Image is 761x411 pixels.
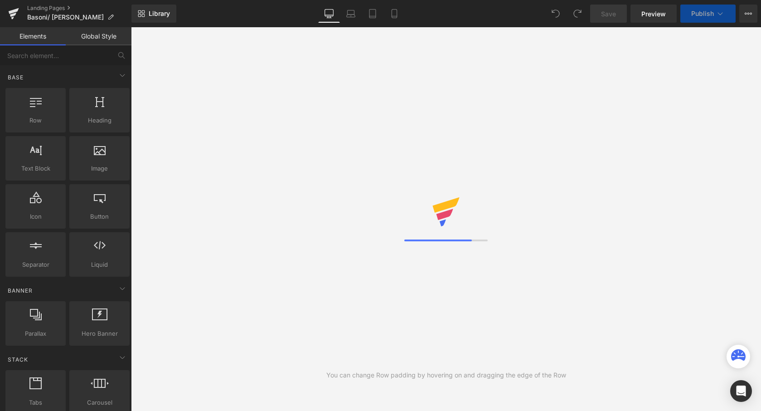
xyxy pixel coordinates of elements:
button: Redo [568,5,587,23]
span: Carousel [72,398,127,407]
span: Parallax [8,329,63,338]
a: Preview [630,5,677,23]
div: Open Intercom Messenger [730,380,752,402]
button: More [739,5,757,23]
div: You can change Row padding by hovering on and dragging the edge of the Row [326,370,566,380]
span: Liquid [72,260,127,269]
span: Stack [7,355,29,364]
span: Basoni/ [PERSON_NAME] [27,14,104,21]
span: Banner [7,286,34,295]
span: Button [72,212,127,221]
a: Mobile [383,5,405,23]
span: Row [8,116,63,125]
span: Tabs [8,398,63,407]
span: Preview [641,9,666,19]
span: Base [7,73,24,82]
a: Desktop [318,5,340,23]
span: Hero Banner [72,329,127,338]
span: Icon [8,212,63,221]
button: Undo [547,5,565,23]
span: Library [149,10,170,18]
a: Landing Pages [27,5,131,12]
a: New Library [131,5,176,23]
span: Image [72,164,127,173]
button: Publish [680,5,736,23]
span: Save [601,9,616,19]
span: Publish [691,10,714,17]
a: Tablet [362,5,383,23]
a: Global Style [66,27,131,45]
a: Laptop [340,5,362,23]
span: Separator [8,260,63,269]
span: Heading [72,116,127,125]
span: Text Block [8,164,63,173]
